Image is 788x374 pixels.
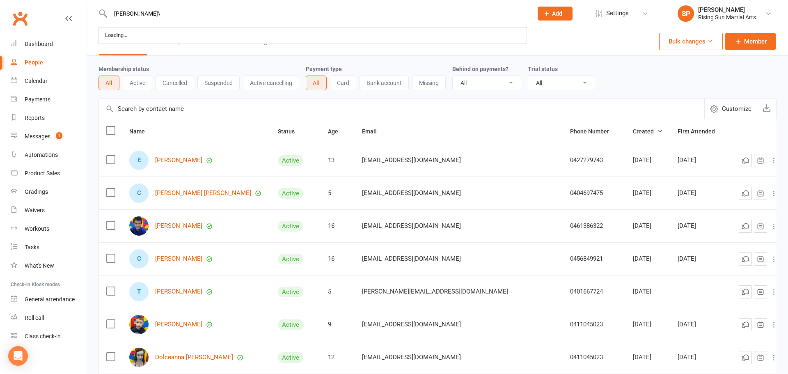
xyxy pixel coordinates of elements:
a: Member [725,33,776,50]
button: Email [362,126,386,136]
a: Calendar [11,72,87,90]
a: People [11,53,87,72]
button: Bulk changes [659,33,723,50]
span: [EMAIL_ADDRESS][DOMAIN_NAME] [362,185,461,201]
div: Active [278,188,303,199]
div: [DATE] [633,354,663,361]
span: [EMAIL_ADDRESS][DOMAIN_NAME] [362,349,461,365]
div: Cassandra [129,249,149,268]
span: [EMAIL_ADDRESS][DOMAIN_NAME] [362,317,461,332]
button: First Attended [678,126,724,136]
div: [DATE] [678,190,724,197]
div: People [25,59,43,66]
span: Age [328,128,347,135]
button: Created [633,126,663,136]
span: Status [278,128,304,135]
div: Reports [25,115,45,121]
div: Active [278,221,303,232]
div: Active [278,155,303,166]
div: [DATE] [678,255,724,262]
button: All [98,76,119,90]
button: Status [278,126,304,136]
a: Dashboard [11,35,87,53]
div: [DATE] [633,255,663,262]
button: Add [538,7,573,21]
a: Product Sales [11,164,87,183]
div: Active [278,254,303,264]
div: 5 [328,288,347,295]
a: Waivers [11,201,87,220]
div: [DATE] [633,223,663,229]
div: Workouts [25,225,49,232]
div: 0411045023 [570,354,618,361]
div: SP [678,5,694,22]
button: Suspended [197,76,240,90]
div: Calendar [25,78,48,84]
div: [DATE] [678,223,724,229]
div: [DATE] [678,157,724,164]
a: Dolceanna [PERSON_NAME] [155,354,233,361]
div: 0401667724 [570,288,618,295]
label: Behind on payments? [452,66,509,72]
button: Customize [704,99,757,119]
div: Active [278,319,303,330]
img: Shahab [129,216,149,236]
div: Tasks [25,244,39,250]
a: Payments [11,90,87,109]
div: 12 [328,354,347,361]
input: Search by contact name [99,99,704,119]
div: Ethan [129,151,149,170]
label: Payment type [306,66,342,72]
a: [PERSON_NAME] [155,255,202,262]
div: What's New [25,262,54,269]
a: Automations [11,146,87,164]
div: 0461386322 [570,223,618,229]
div: Automations [25,151,58,158]
span: 1 [56,132,62,139]
button: Bank account [360,76,409,90]
div: General attendance [25,296,75,303]
span: First Attended [678,128,724,135]
img: Dolceanna [129,348,149,367]
label: Membership status [98,66,149,72]
img: Michael [129,315,149,334]
a: [PERSON_NAME] [PERSON_NAME] [155,190,251,197]
span: Customize [722,104,751,114]
div: Class check-in [25,333,61,340]
div: Gradings [25,188,48,195]
a: What's New [11,257,87,275]
div: 0411045023 [570,321,618,328]
button: Active [123,76,152,90]
a: Gradings [11,183,87,201]
div: [DATE] [678,354,724,361]
div: Active [278,352,303,363]
a: Reports [11,109,87,127]
div: 16 [328,223,347,229]
div: Open Intercom Messenger [8,346,28,366]
div: 0456849921 [570,255,618,262]
button: Phone Number [570,126,618,136]
a: [PERSON_NAME] [155,157,202,164]
div: Roll call [25,314,44,321]
button: All [306,76,327,90]
button: Name [129,126,154,136]
button: Card [330,76,356,90]
a: [PERSON_NAME] [155,321,202,328]
span: [PERSON_NAME][EMAIL_ADDRESS][DOMAIN_NAME] [362,284,508,299]
a: Tasks [11,238,87,257]
div: Rising Sun Martial Arts [698,14,756,21]
div: Tane [129,282,149,301]
button: Missing [412,76,446,90]
div: Chadd Gabrien [129,184,149,203]
div: Payments [25,96,50,103]
div: 16 [328,255,347,262]
input: Search... [108,8,527,19]
a: Workouts [11,220,87,238]
div: [DATE] [633,190,663,197]
div: [DATE] [633,321,663,328]
div: Waivers [25,207,45,213]
span: Name [129,128,154,135]
span: [EMAIL_ADDRESS][DOMAIN_NAME] [362,218,461,234]
a: General attendance kiosk mode [11,290,87,309]
button: Cancelled [156,76,194,90]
